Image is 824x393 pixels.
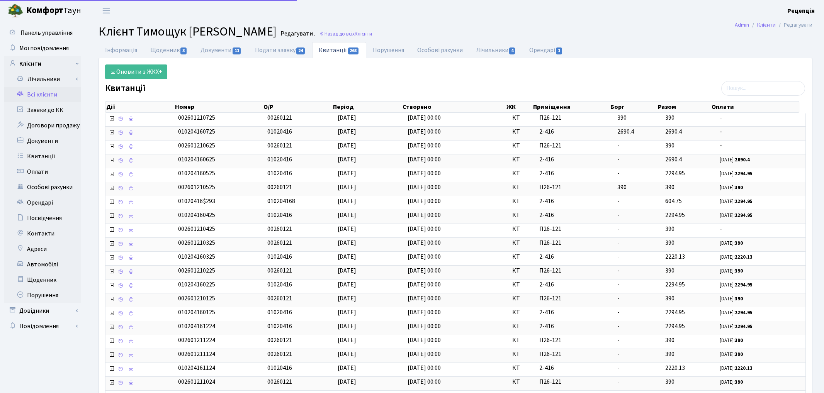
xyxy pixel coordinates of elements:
[512,183,533,192] span: КТ
[408,364,441,372] span: [DATE] 00:00
[8,3,23,19] img: logo.png
[296,47,305,54] span: 24
[539,239,611,247] span: П26-121
[539,113,611,122] span: П26-121
[4,133,81,149] a: Документи
[512,294,533,303] span: КТ
[610,102,657,112] th: Борг
[178,155,215,164] span: 010204160625
[105,102,174,112] th: Дії
[539,155,611,164] span: 2-416
[539,225,611,234] span: П26-121
[665,141,674,150] span: 390
[512,239,533,247] span: КТ
[720,225,802,234] span: -
[267,225,292,233] span: 00260121
[26,4,63,17] b: Комфорт
[539,211,611,220] span: 2-416
[506,102,532,112] th: ЖК
[178,169,215,178] span: 010204160525
[348,47,359,54] span: 268
[408,225,441,233] span: [DATE] 00:00
[178,350,215,358] span: 002601211124
[665,252,685,261] span: 2220.13
[617,252,620,261] span: -
[665,350,674,358] span: 390
[4,102,81,118] a: Заявки до КК
[512,308,533,317] span: КТ
[720,295,743,302] small: [DATE]:
[267,169,292,178] span: 01020416
[267,350,292,358] span: 00260121
[512,169,533,178] span: КТ
[248,42,312,58] a: Подати заявку
[539,266,611,275] span: П26-121
[178,197,215,205] span: 01020416$293
[178,308,215,317] span: 010204160125
[4,149,81,164] a: Квитанції
[267,197,295,205] span: 010204168
[617,225,620,233] span: -
[338,280,356,289] span: [DATE]
[539,350,611,359] span: П26-121
[267,364,292,372] span: 01020416
[617,364,620,372] span: -
[178,266,215,275] span: 002601210225
[720,337,743,344] small: [DATE]:
[99,42,144,58] a: Інформація
[267,252,292,261] span: 01020416
[665,280,685,289] span: 2294.95
[408,239,441,247] span: [DATE] 00:00
[720,379,743,386] small: [DATE]:
[735,198,753,205] b: 2294.95
[539,183,611,192] span: П26-121
[665,322,685,330] span: 2294.95
[735,254,753,261] b: 2220.13
[617,127,634,136] span: 2690.4
[4,241,81,257] a: Адреси
[267,155,292,164] span: 01020416
[178,183,215,191] span: 002601210525
[720,212,753,219] small: [DATE]:
[735,21,749,29] a: Admin
[735,184,743,191] b: 390
[617,211,620,219] span: -
[178,378,215,386] span: 002601211024
[665,197,682,205] span: 604.75
[617,141,620,150] span: -
[512,280,533,289] span: КТ
[4,272,81,288] a: Щоденник
[617,308,620,317] span: -
[338,127,356,136] span: [DATE]
[720,184,743,191] small: [DATE]:
[665,127,682,136] span: 2690.4
[532,102,610,112] th: Приміщення
[338,239,356,247] span: [DATE]
[665,336,674,344] span: 390
[720,309,753,316] small: [DATE]:
[776,21,812,29] li: Редагувати
[720,323,753,330] small: [DATE]:
[539,197,611,206] span: 2-416
[267,378,292,386] span: 00260121
[267,322,292,330] span: 01020416
[512,113,533,122] span: КТ
[267,127,292,136] span: 01020416
[178,252,215,261] span: 010204160325
[617,183,627,191] span: 390
[4,87,81,102] a: Всі клієнти
[539,364,611,373] span: 2-416
[338,113,356,122] span: [DATE]
[720,254,753,261] small: [DATE]:
[735,281,753,288] b: 2294.95
[657,102,711,112] th: Разом
[279,30,315,37] small: Редагувати .
[539,294,611,303] span: П26-121
[267,183,292,191] span: 00260121
[665,378,674,386] span: 390
[512,211,533,220] span: КТ
[338,225,356,233] span: [DATE]
[267,280,292,289] span: 01020416
[408,294,441,303] span: [DATE] 00:00
[665,169,685,178] span: 2294.95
